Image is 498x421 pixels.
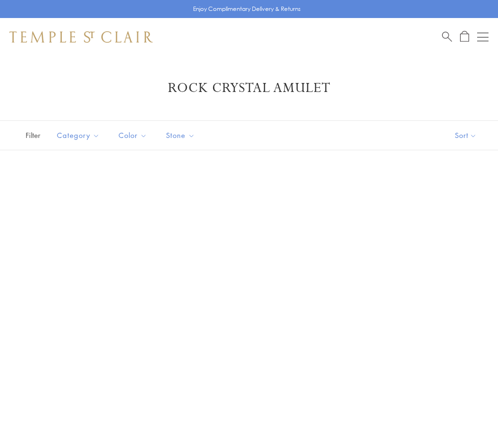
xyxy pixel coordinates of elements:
[442,31,452,43] a: Search
[9,31,153,43] img: Temple St. Clair
[193,4,301,14] p: Enjoy Complimentary Delivery & Returns
[161,129,202,141] span: Stone
[111,125,154,146] button: Color
[114,129,154,141] span: Color
[433,121,498,150] button: Show sort by
[50,125,107,146] button: Category
[159,125,202,146] button: Stone
[24,80,474,97] h1: Rock Crystal Amulet
[460,31,469,43] a: Open Shopping Bag
[52,129,107,141] span: Category
[477,31,489,43] button: Open navigation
